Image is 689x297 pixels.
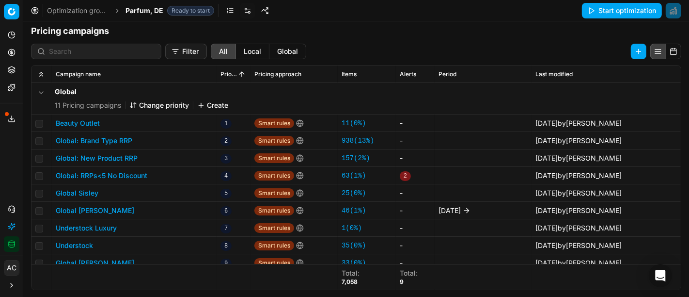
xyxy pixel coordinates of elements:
[535,153,622,163] div: by [PERSON_NAME]
[165,44,207,59] button: Filter
[56,188,98,198] button: Global Sisley
[342,70,357,78] span: Items
[342,153,370,163] a: 157(2%)
[342,223,362,233] a: 1(0%)
[535,154,558,162] span: [DATE]
[535,118,622,128] div: by [PERSON_NAME]
[438,206,461,215] span: [DATE]
[254,241,294,250] span: Smart rules
[535,206,558,214] span: [DATE]
[220,241,232,251] span: 8
[56,171,147,181] button: Global: RRPs<5 No Discount
[56,70,101,78] span: Campaign name
[167,6,214,16] span: Ready to start
[49,47,155,56] input: Search
[342,241,366,250] a: 35(0%)
[396,184,435,202] td: -
[269,44,306,59] button: global
[535,136,622,146] div: by [PERSON_NAME]
[56,118,100,128] button: Beauty Outlet
[342,258,366,268] a: 33(0%)
[535,259,558,267] span: [DATE]
[254,206,294,215] span: Smart rules
[254,188,294,198] span: Smart rules
[400,278,418,286] div: 9
[535,119,558,127] span: [DATE]
[396,149,435,167] td: -
[649,264,672,287] div: Open Intercom Messenger
[342,268,360,278] div: Total :
[220,189,232,198] span: 5
[396,202,435,219] td: -
[396,254,435,272] td: -
[535,136,558,145] span: [DATE]
[535,70,573,78] span: Last modified
[254,223,294,233] span: Smart rules
[535,224,558,232] span: [DATE]
[400,70,416,78] span: Alerts
[220,136,232,146] span: 2
[23,24,689,38] h1: Pricing campaigns
[254,258,294,268] span: Smart rules
[220,119,232,129] span: 1
[342,171,366,181] a: 63(1%)
[197,100,228,110] button: Create
[56,223,117,233] button: Understock Luxury
[535,171,558,180] span: [DATE]
[438,70,456,78] span: Period
[535,258,622,268] div: by [PERSON_NAME]
[400,268,418,278] div: Total :
[342,136,374,146] a: 938(13%)
[535,206,622,215] div: by [PERSON_NAME]
[535,223,622,233] div: by [PERSON_NAME]
[56,241,93,250] button: Understock
[55,87,228,97] h5: Global
[220,206,232,216] span: 6
[125,6,214,16] span: Parfum, DEReady to start
[535,171,622,181] div: by [PERSON_NAME]
[56,258,134,268] button: Global [PERSON_NAME]
[56,153,138,163] button: Global: New Product RRP
[535,188,622,198] div: by [PERSON_NAME]
[211,44,236,59] button: all
[254,171,294,181] span: Smart rules
[220,171,232,181] span: 4
[56,136,132,146] button: Global: Brand Type RRP
[254,70,301,78] span: Pricing approach
[47,6,214,16] nav: breadcrumb
[220,70,237,78] span: Priority
[220,259,232,268] span: 9
[254,153,294,163] span: Smart rules
[582,3,662,18] button: Start optimization
[129,100,189,110] button: Change priority
[220,224,232,233] span: 7
[342,278,360,286] div: 7,058
[396,115,435,132] td: -
[400,171,411,181] span: 2
[236,44,269,59] button: local
[237,69,247,79] button: Sorted by Priority ascending
[55,100,121,110] span: 11 Pricing campaigns
[342,188,366,198] a: 25(0%)
[535,189,558,197] span: [DATE]
[254,136,294,146] span: Smart rules
[254,118,294,128] span: Smart rules
[396,237,435,254] td: -
[535,241,622,250] div: by [PERSON_NAME]
[4,260,19,276] button: AC
[396,132,435,149] td: -
[342,206,366,215] a: 46(1%)
[220,154,232,164] span: 3
[396,219,435,237] td: -
[535,241,558,249] span: [DATE]
[342,118,366,128] a: 11(0%)
[125,6,163,16] span: Parfum, DE
[35,68,47,80] button: Expand all
[56,206,134,215] button: Global [PERSON_NAME]
[47,6,109,16] a: Optimization groups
